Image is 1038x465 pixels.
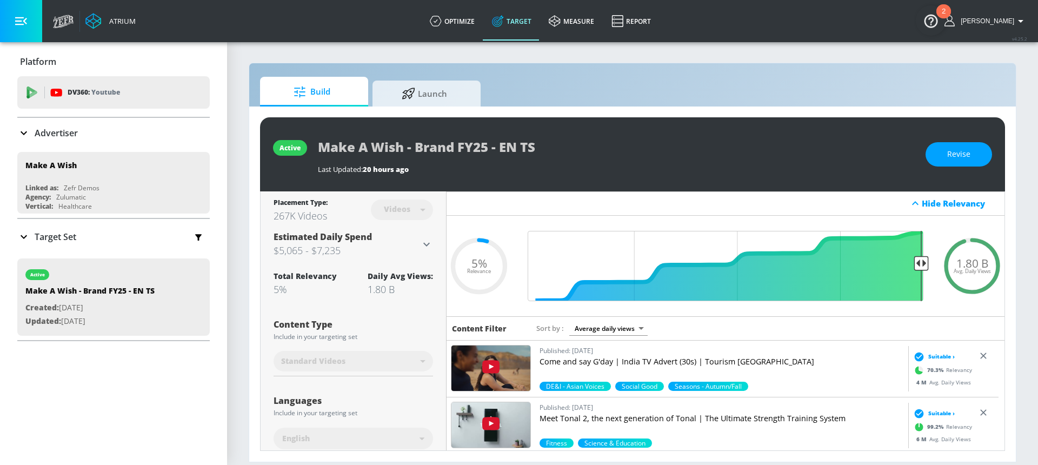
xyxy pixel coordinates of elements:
span: Science & Education [578,439,652,448]
span: v 4.25.2 [1012,36,1027,42]
div: Content Type [274,320,433,329]
div: 267K Videos [274,209,328,222]
span: 4 M [916,378,929,386]
div: Estimated Daily Spend$5,065 - $7,235 [274,231,433,258]
p: [DATE] [25,315,155,328]
div: active [280,143,301,152]
div: Linked as: [25,183,58,192]
span: Standard Videos [281,356,345,367]
span: English [282,433,310,444]
div: Include in your targeting set [274,410,433,416]
div: Target Set [17,219,210,255]
div: Hide Relevancy [447,191,1004,216]
div: Advertiser [17,118,210,148]
span: Sort by [536,323,564,333]
div: Daily Avg Views: [368,271,433,281]
a: Atrium [85,13,136,29]
div: Relevancy [911,362,972,378]
div: activeMake A Wish - Brand FY25 - EN TSCreated:[DATE]Updated:[DATE] [17,258,210,336]
span: Created: [25,302,59,313]
p: [DATE] [25,301,155,315]
div: Make A WishLinked as:Zefr DemosAgency:ZulumaticVertical:Healthcare [17,152,210,214]
a: optimize [421,2,483,41]
span: Suitable › [928,353,955,361]
span: Seasons - Autumn/Fall [668,382,748,391]
div: Platform [17,46,210,77]
span: Avg. Daily Views [954,269,991,274]
div: Languages [274,396,433,405]
a: measure [540,2,603,41]
h6: Content Filter [452,323,507,334]
div: Videos [378,204,416,214]
p: Youtube [91,87,120,98]
div: 30.5% [578,439,652,448]
img: LgGyzpfMhbU [451,402,530,448]
span: 1.80 B [956,257,988,269]
div: Avg. Daily Views [911,435,971,443]
span: 99.2 % [927,423,946,431]
p: Platform [20,56,56,68]
div: Vertical: [25,202,53,211]
div: Avg. Daily Views [911,378,971,386]
div: Suitable › [911,351,955,362]
span: 20 hours ago [363,164,409,174]
img: bpIMMSGTMyk [451,346,530,391]
span: Build [271,79,353,105]
span: Launch [383,81,465,107]
div: Suitable › [911,408,955,418]
div: Average daily views [569,321,648,336]
span: 70.3 % [927,366,946,374]
div: 5% [274,283,337,296]
a: Published: [DATE]Meet Tonal 2, the next generation of Tonal | The Ultimate Strength Training System [540,402,904,439]
div: English [274,428,433,449]
p: DV360: [68,87,120,98]
span: Estimated Daily Spend [274,231,372,243]
div: Zefr Demos [64,183,99,192]
button: Revise [926,142,992,167]
h3: $5,065 - $7,235 [274,243,420,258]
span: 5% [471,257,487,269]
div: 30.5% [668,382,748,391]
span: 6 M [916,435,929,442]
span: Updated: [25,316,61,326]
div: Total Relevancy [274,271,337,281]
div: active [30,272,45,277]
a: Target [483,2,540,41]
div: DV360: Youtube [17,76,210,109]
input: Final Threshold [522,231,929,301]
span: Relevance [467,269,491,274]
p: Meet Tonal 2, the next generation of Tonal | The Ultimate Strength Training System [540,413,904,424]
p: Target Set [35,231,76,243]
span: Social Good [615,382,664,391]
div: Make A Wish - Brand FY25 - EN TS [25,285,155,301]
a: Published: [DATE]Come and say G'day | India TV Advert (30s) | Tourism [GEOGRAPHIC_DATA] [540,345,904,382]
div: Include in your targeting set [274,334,433,340]
button: [PERSON_NAME] [944,15,1027,28]
p: Advertiser [35,127,78,139]
span: Fitness [540,439,574,448]
span: DE&I - Asian Voices [540,382,611,391]
p: Published: [DATE] [540,402,904,413]
span: Suitable › [928,409,955,417]
div: Atrium [105,16,136,26]
div: 99.2% [540,439,574,448]
span: login as: harvir.chahal@zefr.com [956,17,1014,25]
div: 50.0% [615,382,664,391]
div: 2 [942,11,946,25]
div: 70.3% [540,382,611,391]
div: Healthcare [58,202,92,211]
a: Report [603,2,660,41]
div: Hide Relevancy [922,198,999,209]
div: Last Updated: [318,164,915,174]
button: Open Resource Center, 2 new notifications [916,5,946,36]
p: Come and say G'day | India TV Advert (30s) | Tourism [GEOGRAPHIC_DATA] [540,356,904,367]
div: Zulumatic [56,192,86,202]
div: Make A Wish [25,160,77,170]
div: Relevancy [911,418,972,435]
div: 1.80 B [368,283,433,296]
p: Published: [DATE] [540,345,904,356]
div: Placement Type: [274,198,328,209]
div: Agency: [25,192,51,202]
